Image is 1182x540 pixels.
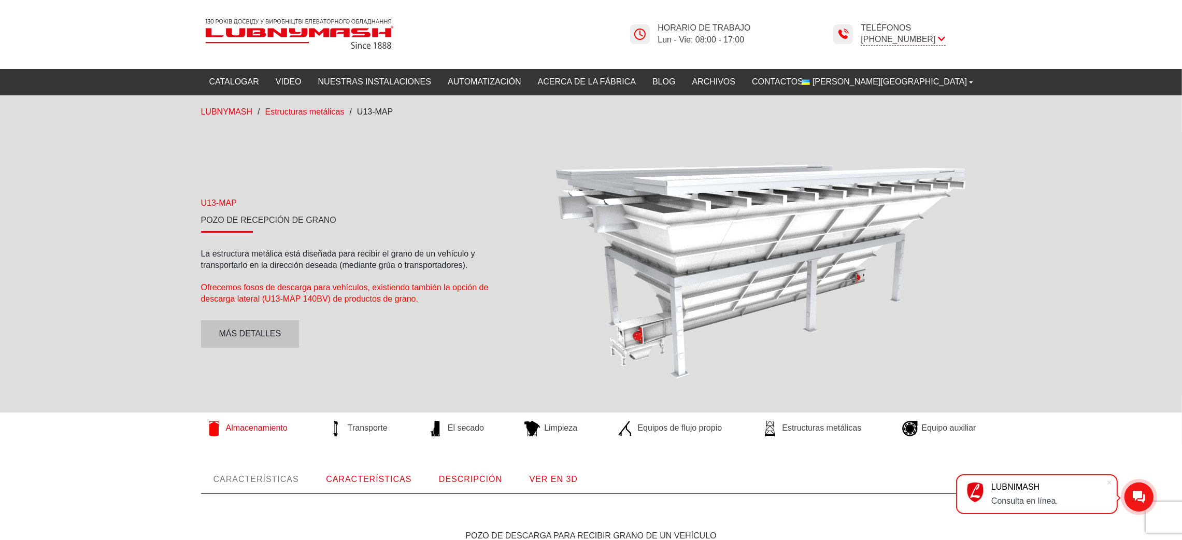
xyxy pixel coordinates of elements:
[448,77,521,86] font: Automatización
[922,423,976,432] font: Equipo auxiliar
[752,77,803,86] font: Contactos
[318,77,431,86] font: Nuestras instalaciones
[519,421,582,436] a: Limpieza
[529,475,577,484] font: Ver en 3D
[310,72,439,92] a: Nuestras instalaciones
[448,423,484,432] font: El secado
[349,107,351,116] font: /
[861,35,935,44] font: [PHONE_NUMBER]
[219,329,281,338] font: Más detalles
[637,423,722,432] font: Equipos de flujo propio
[201,15,398,53] img: Lubnymash
[802,79,810,85] img: ucranio
[634,28,646,40] img: Icono de tiempo de Lubnymash
[213,475,299,484] font: Características
[439,475,502,484] font: Descripción
[897,421,981,436] a: Equipo auxiliar
[861,23,911,32] font: Teléfonos
[517,465,590,493] a: Ver en 3D
[258,107,260,116] font: /
[423,421,489,436] a: El secado
[201,283,489,303] font: Ofrecemos fosos de descarga para vehículos, existiendo también la opción de descarga lateral (U13...
[757,421,866,436] a: Estructuras metálicas
[613,421,727,436] a: Equipos de flujo propio
[744,72,811,92] a: Contactos
[813,77,967,86] font: [PERSON_NAME][GEOGRAPHIC_DATA]
[991,496,1058,505] font: Consulta en línea.
[439,72,530,92] a: Automatización
[201,249,475,269] font: La estructura metálica está diseñada para recibir el grano de un vehículo y transportarlo en la d...
[658,35,744,44] font: Lun - Vie: 08:00 - 17:00
[544,423,577,432] font: Limpieza
[201,465,311,493] a: Características
[267,72,310,92] a: Video
[201,198,237,207] font: U13-MAP
[226,423,288,432] font: Almacenamiento
[201,107,253,116] a: LUBNYMASH
[201,72,267,92] a: Catalogar
[644,72,683,92] a: Blog
[652,77,675,86] font: Blog
[201,216,336,224] font: Pozo de recepción de grano
[991,482,1039,491] font: LUBNIMASH
[209,77,259,86] font: Catalogar
[348,423,388,432] font: Transporte
[265,107,345,116] a: Estructuras metálicas
[538,77,636,86] font: Acerca de la fábrica
[314,465,424,493] a: Características
[426,465,515,493] a: Descripción
[201,421,293,436] a: Almacenamiento
[276,77,302,86] font: Video
[530,72,644,92] a: Acerca de la fábrica
[323,421,393,436] a: Transporte
[357,107,393,116] font: U13-MAP
[326,475,411,484] font: Características
[692,77,736,86] font: Archivos
[793,72,981,92] button: [PERSON_NAME][GEOGRAPHIC_DATA]
[465,531,716,540] font: Pozo de descarga para recibir grano de un vehículo
[837,28,849,40] img: Icono de tiempo de Lubnymash
[782,423,861,432] font: Estructuras metálicas
[658,23,750,32] font: Horario de trabajo
[684,72,744,92] a: Archivos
